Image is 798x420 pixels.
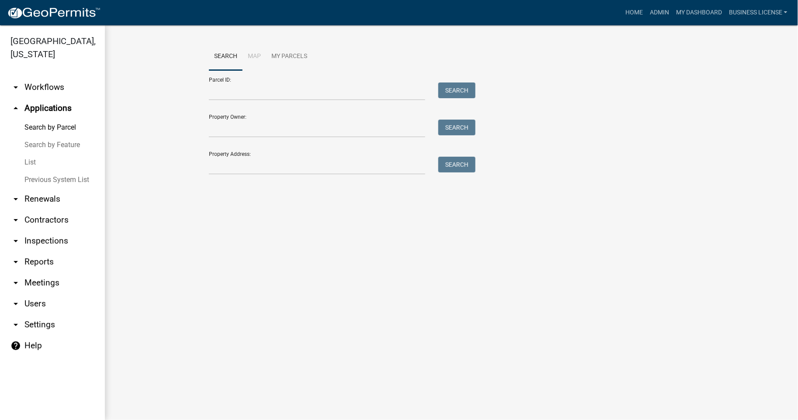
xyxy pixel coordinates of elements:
[10,257,21,267] i: arrow_drop_down
[10,215,21,225] i: arrow_drop_down
[10,194,21,204] i: arrow_drop_down
[10,341,21,351] i: help
[10,236,21,246] i: arrow_drop_down
[10,278,21,288] i: arrow_drop_down
[438,157,475,172] button: Search
[438,83,475,98] button: Search
[10,103,21,114] i: arrow_drop_up
[209,43,243,71] a: Search
[10,320,21,330] i: arrow_drop_down
[646,4,673,21] a: Admin
[266,43,312,71] a: My Parcels
[622,4,646,21] a: Home
[725,4,791,21] a: BUSINESS LICENSE
[10,82,21,93] i: arrow_drop_down
[438,120,475,135] button: Search
[673,4,725,21] a: My Dashboard
[10,299,21,309] i: arrow_drop_down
